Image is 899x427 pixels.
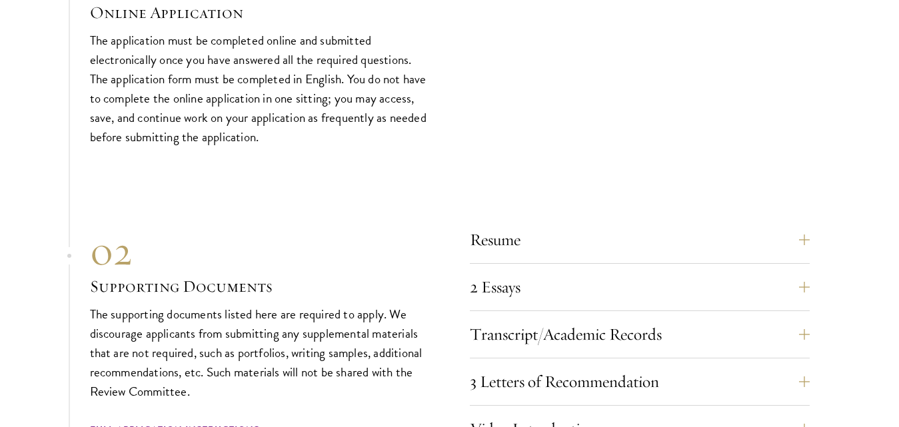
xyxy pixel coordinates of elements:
[90,1,430,24] h3: Online Application
[90,31,430,147] p: The application must be completed online and submitted electronically once you have answered all ...
[90,227,430,275] div: 02
[470,224,810,256] button: Resume
[90,275,430,298] h3: Supporting Documents
[470,271,810,303] button: 2 Essays
[470,318,810,350] button: Transcript/Academic Records
[470,366,810,398] button: 3 Letters of Recommendation
[90,304,430,401] p: The supporting documents listed here are required to apply. We discourage applicants from submitt...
